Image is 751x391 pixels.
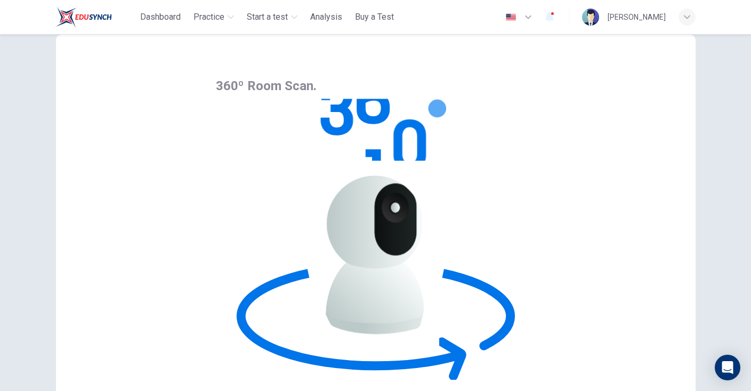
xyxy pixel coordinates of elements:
[582,9,599,26] img: Profile picture
[504,13,518,21] img: en
[189,7,238,27] button: Practice
[193,11,224,23] span: Practice
[310,11,342,23] span: Analysis
[56,6,136,28] a: ELTC logo
[608,11,666,23] div: [PERSON_NAME]
[243,7,302,27] button: Start a test
[306,7,346,27] button: Analysis
[355,11,394,23] span: Buy a Test
[56,6,112,28] img: ELTC logo
[247,11,288,23] span: Start a test
[715,355,740,380] div: Open Intercom Messenger
[140,11,181,23] span: Dashboard
[216,78,317,93] span: 360º Room Scan.
[351,7,398,27] button: Buy a Test
[136,7,185,27] button: Dashboard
